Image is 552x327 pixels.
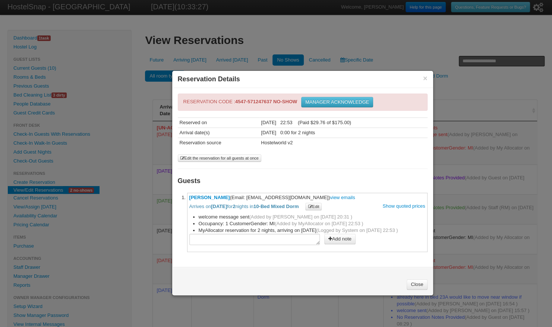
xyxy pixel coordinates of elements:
[273,99,297,104] b: NO-SHOW
[324,234,356,244] button: Add note
[259,138,427,148] td: Hostelworld v2
[259,117,427,128] td: [DATE] 22:53 (Paid $29.76 of $175.00)
[330,195,355,200] a: view emails
[178,138,259,148] td: Reservation source
[235,99,272,104] strong: 4547-571247637
[382,203,425,209] a: Show quoted prices
[316,227,398,233] span: (Logged by System on [DATE] 22:53 )
[305,203,322,210] button: Edit
[189,201,425,210] p: Arrives on for nights in
[407,279,427,290] a: Close
[189,195,230,200] a: [PERSON_NAME]
[178,117,259,128] td: Reserved on
[199,227,425,234] li: MyAllocator reservation for 2 nights, arriving on [DATE]
[183,99,373,104] span: RESERVATION CODE :
[301,97,373,107] button: MANAGER ACKNOWLEDGE
[178,154,261,162] button: Edit the reservation for all guests at once
[211,203,227,209] b: [DATE]
[275,221,363,226] span: (Added by MyAllocator on [DATE] 22:53 )
[249,214,352,220] span: (Added by [PERSON_NAME] on [DATE] 20:31 )
[233,203,235,209] b: 2
[423,75,428,82] button: ×
[199,220,425,227] li: Occupancy: 1 CustomerGender: MI
[253,203,299,209] b: 10-Bed Mixed Dorm
[199,214,425,220] li: welcome message sent
[189,195,425,210] span: (Email: [EMAIL_ADDRESS][DOMAIN_NAME])
[259,128,427,138] td: [DATE] 0:00 for 2 nights
[178,128,259,138] td: Arrival date(s)
[178,74,428,84] h3: Reservation Details
[178,176,428,186] h3: Guests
